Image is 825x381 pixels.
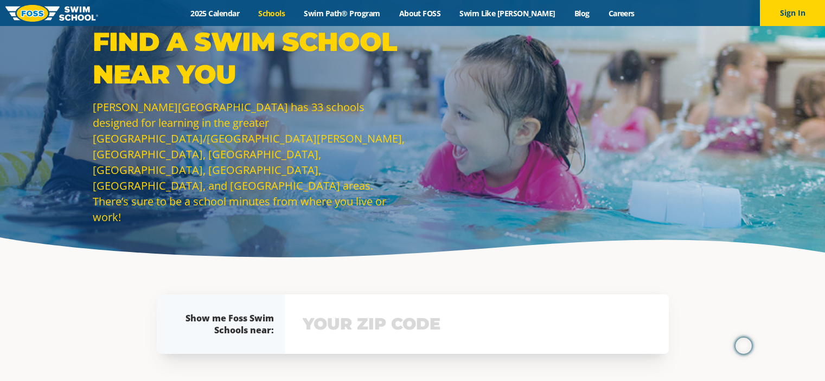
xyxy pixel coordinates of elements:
[5,5,98,22] img: FOSS Swim School Logo
[181,8,249,18] a: 2025 Calendar
[93,99,407,225] p: [PERSON_NAME][GEOGRAPHIC_DATA] has 33 schools designed for learning in the greater [GEOGRAPHIC_DA...
[93,25,407,91] p: Find a Swim School Near You
[450,8,565,18] a: Swim Like [PERSON_NAME]
[599,8,644,18] a: Careers
[565,8,599,18] a: Blog
[295,8,389,18] a: Swim Path® Program
[249,8,295,18] a: Schools
[300,308,654,340] input: YOUR ZIP CODE
[389,8,450,18] a: About FOSS
[178,312,274,336] div: Show me Foss Swim Schools near:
